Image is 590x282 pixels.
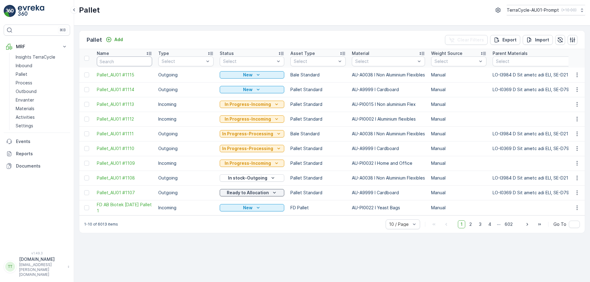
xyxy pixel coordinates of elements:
span: Pallet_AU01 #1115 [97,72,152,78]
p: Weight Source [431,50,462,56]
a: Outbound [13,87,70,96]
span: 1 [458,220,465,228]
p: Parent Materials [493,50,528,56]
td: AU-A9999 I Cardboard [349,185,428,200]
p: Select [435,58,477,64]
div: Toggle Row Selected [84,102,89,107]
p: [DOMAIN_NAME] [19,256,65,262]
div: Toggle Row Selected [84,190,89,195]
p: New [243,87,253,93]
button: Add [103,36,125,43]
p: Pallet [79,5,100,15]
p: Select [223,58,275,64]
td: AU-A9999 I Cardboard [349,82,428,97]
button: TT[DOMAIN_NAME][EMAIL_ADDRESS][PERSON_NAME][DOMAIN_NAME] [4,256,70,277]
td: AU-A9999 I Cardboard [349,141,428,156]
a: Pallet_AU01 #1114 [97,87,152,93]
td: Incoming [155,200,217,215]
p: Reports [16,151,68,157]
p: Asset Type [290,50,315,56]
p: Inbound [16,63,32,69]
p: In Progress-Incoming [225,116,271,122]
a: Activities [13,113,70,122]
a: Pallet_AU01 #1112 [97,116,152,122]
p: Material [352,50,369,56]
td: Outgoing [155,141,217,156]
span: 2 [466,220,475,228]
span: 4 [486,220,494,228]
td: Pallet Standard [287,185,349,200]
td: Outgoing [155,185,217,200]
a: Pallet_AU01 #1109 [97,160,152,166]
td: Outgoing [155,68,217,82]
p: ... [497,220,501,228]
td: AU-PI0032 I Home and Office [349,156,428,171]
p: [EMAIL_ADDRESS][PERSON_NAME][DOMAIN_NAME] [19,262,65,277]
td: Pallet Standard [287,97,349,112]
button: Ready to Allocation [220,189,284,196]
td: AU-A0038 I Non Aluminium Flexibles [349,171,428,185]
td: Pallet Standard [287,156,349,171]
button: In stock-Outgoing [220,174,284,182]
p: New [243,72,253,78]
a: Process [13,79,70,87]
p: Add [114,37,123,43]
div: Toggle Row Selected [84,72,89,77]
p: Settings [16,123,33,129]
td: Manual [428,156,490,171]
div: Toggle Row Selected [84,146,89,151]
button: TerraCycle-AU01-Prompt(+10:00) [507,5,585,15]
p: 1-10 of 6013 items [84,222,118,227]
td: Pallet Standard [287,171,349,185]
p: In Progress-Processing [222,145,273,152]
p: In Progress-Incoming [225,101,271,107]
a: Pallet_AU01 #1113 [97,101,152,107]
td: Incoming [155,112,217,126]
td: Manual [428,97,490,112]
button: New [220,86,284,93]
td: AU-PI0002 I Aluminium flexibles [349,112,428,126]
p: Select [162,58,204,64]
span: Pallet_AU01 #1108 [97,175,152,181]
td: AU-PI0022 I Yeast Bags [349,200,428,215]
p: Ready to Allocation [227,190,269,196]
button: MRF [4,41,70,53]
div: Toggle Row Selected [84,205,89,210]
p: Materials [16,106,34,112]
p: Insights TerraCycle [16,54,55,60]
p: New [243,205,253,211]
span: Pallet_AU01 #1107 [97,190,152,196]
a: Pallet_AU01 #1110 [97,145,152,152]
button: In Progress-Incoming [220,101,284,108]
p: Select [294,58,336,64]
td: Incoming [155,156,217,171]
p: Envanter [16,97,34,103]
a: Events [4,135,70,148]
p: Events [16,138,68,145]
p: Name [97,50,109,56]
p: Type [158,50,169,56]
td: Manual [428,82,490,97]
p: Outbound [16,88,37,95]
td: Pallet Standard [287,82,349,97]
img: logo [4,5,16,17]
a: Documents [4,160,70,172]
p: In Progress-Processing [222,131,273,137]
td: Manual [428,141,490,156]
p: Activities [16,114,35,120]
button: In Progress-Incoming [220,115,284,123]
a: Pallet [13,70,70,79]
p: Documents [16,163,68,169]
a: Inbound [13,61,70,70]
td: Bale Standard [287,68,349,82]
td: Manual [428,171,490,185]
td: Bale Standard [287,126,349,141]
p: Export [502,37,517,43]
div: Toggle Row Selected [84,117,89,122]
button: In Progress-Processing [220,130,284,137]
div: Toggle Row Selected [84,161,89,166]
p: TerraCycle-AU01-Prompt [507,7,559,13]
